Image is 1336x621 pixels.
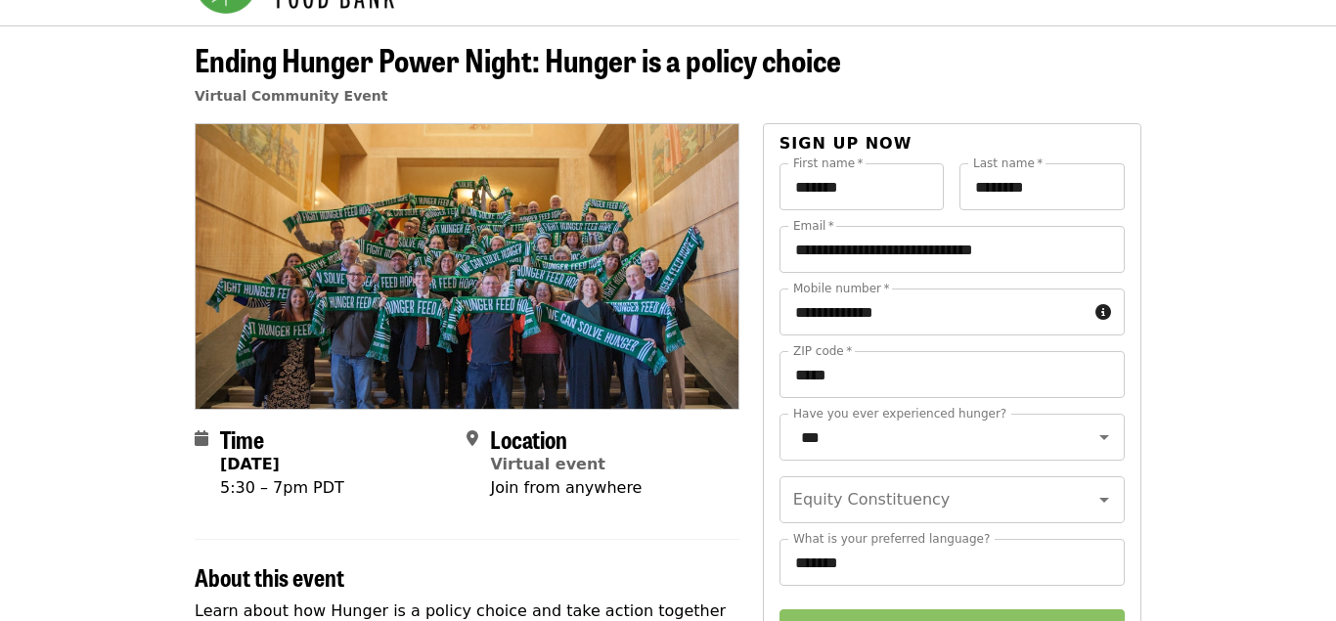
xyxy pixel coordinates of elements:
[1091,423,1118,451] button: Open
[490,455,605,473] a: Virtual event
[793,408,1006,420] label: Have you ever experienced hunger?
[1091,486,1118,513] button: Open
[195,559,344,594] span: About this event
[195,429,208,448] i: calendar icon
[793,533,990,545] label: What is your preferred language?
[490,478,642,497] span: Join from anywhere
[793,157,864,169] label: First name
[196,124,738,408] img: Ending Hunger Power Night: Hunger is a policy choice organized by Oregon Food Bank
[793,220,834,232] label: Email
[195,88,387,104] a: Virtual Community Event
[779,539,1125,586] input: What is your preferred language?
[779,134,913,153] span: Sign up now
[220,455,280,473] strong: [DATE]
[220,476,344,500] div: 5:30 – 7pm PDT
[793,345,852,357] label: ZIP code
[973,157,1043,169] label: Last name
[779,226,1125,273] input: Email
[779,288,1088,335] input: Mobile number
[779,163,945,210] input: First name
[195,36,841,82] span: Ending Hunger Power Night: Hunger is a policy choice
[490,421,567,456] span: Location
[959,163,1125,210] input: Last name
[793,283,889,294] label: Mobile number
[1095,303,1111,322] i: circle-info icon
[220,421,264,456] span: Time
[779,351,1125,398] input: ZIP code
[467,429,478,448] i: map-marker-alt icon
